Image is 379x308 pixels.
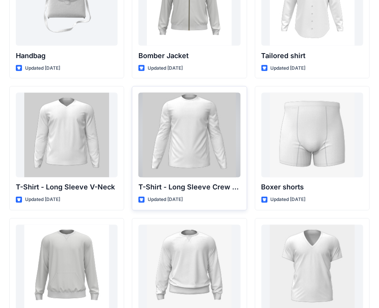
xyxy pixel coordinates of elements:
p: Handbag [16,50,118,61]
a: T-Shirt - Long Sleeve V-Neck [16,93,118,177]
p: Updated [DATE] [271,64,306,72]
a: T-Shirt - Long Sleeve Crew Neck [138,93,240,177]
a: Boxer shorts [261,93,363,177]
p: T-Shirt - Long Sleeve Crew Neck [138,182,240,193]
p: Tailored shirt [261,50,363,61]
p: Updated [DATE] [25,196,60,204]
p: Bomber Jacket [138,50,240,61]
p: Boxer shorts [261,182,363,193]
p: Updated [DATE] [25,64,60,72]
p: T-Shirt - Long Sleeve V-Neck [16,182,118,193]
p: Updated [DATE] [271,196,306,204]
p: Updated [DATE] [148,64,183,72]
p: Updated [DATE] [148,196,183,204]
